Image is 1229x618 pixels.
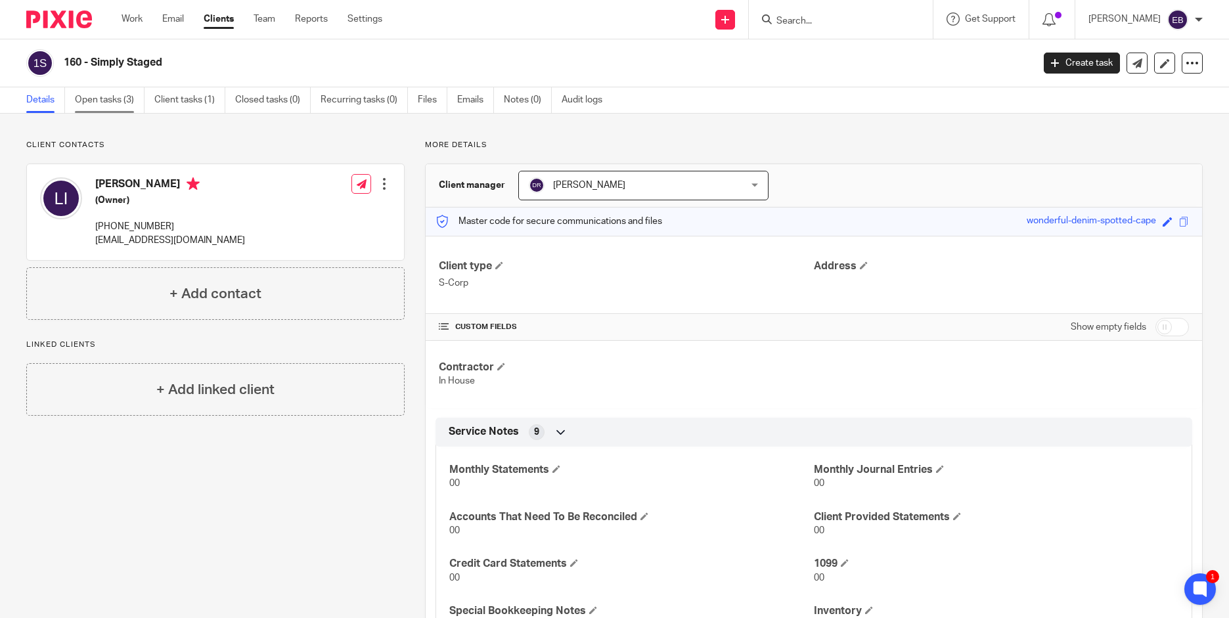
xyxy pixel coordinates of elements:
img: svg%3E [1167,9,1188,30]
h4: CUSTOM FIELDS [439,322,814,332]
p: Master code for secure communications and files [436,215,662,228]
a: Client tasks (1) [154,87,225,113]
img: svg%3E [40,177,82,219]
a: Closed tasks (0) [235,87,311,113]
h4: Contractor [439,361,814,374]
h4: [PERSON_NAME] [95,177,245,194]
a: Recurring tasks (0) [321,87,408,113]
h4: + Add contact [169,284,261,304]
a: Details [26,87,65,113]
p: [PERSON_NAME] [1088,12,1161,26]
p: Linked clients [26,340,405,350]
p: [PHONE_NUMBER] [95,220,245,233]
h4: Monthly Journal Entries [814,463,1178,477]
h4: Client Provided Statements [814,510,1178,524]
h4: Address [814,259,1189,273]
span: 00 [814,526,824,535]
p: [EMAIL_ADDRESS][DOMAIN_NAME] [95,234,245,247]
span: 9 [534,426,539,439]
a: Work [122,12,143,26]
span: Service Notes [449,425,519,439]
span: 00 [449,573,460,583]
span: 00 [814,479,824,488]
a: Clients [204,12,234,26]
a: Create task [1044,53,1120,74]
p: S-Corp [439,276,814,290]
a: Reports [295,12,328,26]
img: svg%3E [529,177,545,193]
span: In House [439,376,475,386]
h4: 1099 [814,557,1178,571]
h4: Client type [439,259,814,273]
a: Notes (0) [504,87,552,113]
h3: Client manager [439,179,505,192]
div: 1 [1206,570,1219,583]
h4: + Add linked client [156,380,275,400]
a: Audit logs [562,87,612,113]
img: svg%3E [26,49,54,77]
a: Settings [347,12,382,26]
a: Email [162,12,184,26]
label: Show empty fields [1071,320,1146,334]
span: 00 [449,526,460,535]
i: Primary [187,177,200,190]
a: Emails [457,87,494,113]
span: [PERSON_NAME] [553,181,625,190]
img: Pixie [26,11,92,28]
a: Open tasks (3) [75,87,145,113]
span: 00 [814,573,824,583]
a: Team [254,12,275,26]
h4: Credit Card Statements [449,557,814,571]
h4: Inventory [814,604,1178,618]
input: Search [775,16,893,28]
h5: (Owner) [95,194,245,207]
h4: Special Bookkeeping Notes [449,604,814,618]
span: 00 [449,479,460,488]
p: More details [425,140,1203,150]
p: Client contacts [26,140,405,150]
h4: Accounts That Need To Be Reconciled [449,510,814,524]
div: wonderful-denim-spotted-cape [1027,214,1156,229]
h2: 160 - Simply Staged [64,56,832,70]
span: Get Support [965,14,1016,24]
h4: Monthly Statements [449,463,814,477]
a: Files [418,87,447,113]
